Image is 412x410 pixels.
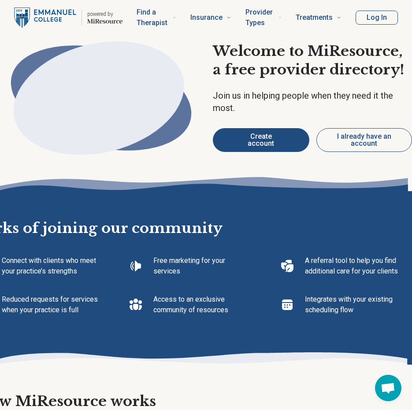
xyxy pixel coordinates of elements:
[2,255,100,277] p: Connect with clients who meet your practice’s strengths
[153,294,252,315] p: Access to an exclusive community of resources
[14,4,122,32] a: Home page
[190,11,223,24] span: Insurance
[296,11,333,24] span: Treatments
[375,375,401,401] div: Open chat
[305,255,404,277] p: A referral tool to help you find additional care for your clients
[153,255,252,277] p: Free marketing for your services
[356,11,398,25] button: Log In
[245,6,275,29] span: Provider Types
[305,294,404,315] p: Integrates with your existing scheduling flow
[213,128,309,152] button: Create account
[213,42,412,79] h1: Welcome to MiResource, a free provider directory!
[316,128,412,152] button: I already have an account
[87,11,122,18] p: powered by
[2,294,100,315] p: Reduced requests for services when your practice is full
[137,6,169,29] span: Find a Therapist
[213,89,412,114] p: Join us in helping people when they need it the most.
